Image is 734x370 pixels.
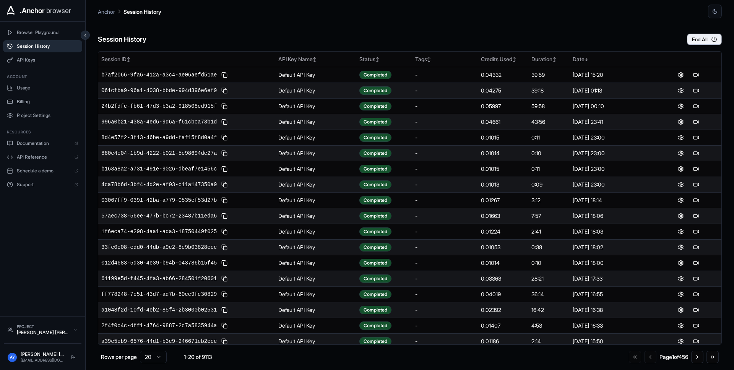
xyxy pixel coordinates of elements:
div: 28:21 [531,275,566,282]
div: 0.04275 [481,87,525,94]
div: Completed [359,227,391,236]
div: [DATE] 01:13 [573,87,653,94]
div: [PERSON_NAME] [PERSON_NAME] Project [17,329,69,336]
p: Anchor [98,8,115,16]
div: 7:57 [531,212,566,220]
div: Completed [359,165,391,173]
span: ↕ [127,57,130,62]
div: Completed [359,259,391,267]
div: Session ID [101,55,272,63]
div: 0.04332 [481,71,525,79]
div: [DATE] 18:03 [573,228,653,235]
div: 43:56 [531,118,566,126]
div: [PERSON_NAME] [PERSON_NAME] [21,351,65,357]
div: 0.04661 [481,118,525,126]
div: 0.01267 [481,196,525,204]
span: ↕ [427,57,431,62]
span: ↕ [375,57,379,62]
div: 0.01053 [481,243,525,251]
div: Completed [359,290,391,299]
span: browser [46,5,71,16]
div: - [415,71,475,79]
div: Duration [531,55,566,63]
span: 03067ff9-0391-42ba-a779-0535ef53d27b [101,196,217,204]
div: 0.01186 [481,338,525,345]
span: Browser Playground [17,29,78,36]
span: 996a0b21-438a-4ed6-9d6a-f61cbca73b1d [101,118,217,126]
div: - [415,149,475,157]
span: 061cfba9-96a1-4038-bbde-994d396e6ef9 [101,87,217,94]
div: Completed [359,118,391,126]
div: - [415,196,475,204]
button: End All [687,34,722,45]
button: Usage [3,82,82,94]
span: API Reference [17,154,71,160]
div: API Key Name [278,55,353,63]
h3: Resources [7,129,78,135]
div: Completed [359,71,391,79]
div: 0.01407 [481,322,525,329]
div: Completed [359,337,391,346]
td: Default API Key [275,67,356,83]
div: Completed [359,243,391,252]
div: 0.02392 [481,306,525,314]
div: Credits Used [481,55,525,63]
span: .Anchor [20,5,45,16]
a: API Reference [3,151,82,163]
span: ↕ [313,57,317,62]
div: 0.01663 [481,212,525,220]
div: - [415,87,475,94]
p: Rows per page [101,353,137,361]
span: a1048f2d-10fd-4eb2-85f4-2b3000b02531 [101,306,217,314]
div: 2:14 [531,338,566,345]
td: Default API Key [275,224,356,239]
div: 2:41 [531,228,566,235]
div: - [415,338,475,345]
div: - [415,259,475,267]
td: Default API Key [275,302,356,318]
div: [DATE] 15:50 [573,338,653,345]
div: [DATE] 23:00 [573,181,653,188]
div: 0.05997 [481,102,525,110]
button: Session History [3,40,82,52]
span: ↕ [512,57,516,62]
td: Default API Key [275,318,356,333]
div: Completed [359,86,391,95]
div: [DATE] 23:00 [573,134,653,141]
div: [DATE] 18:14 [573,196,653,204]
div: 0:10 [531,259,566,267]
a: Documentation [3,137,82,149]
h6: Session History [98,34,146,45]
div: [DATE] 15:20 [573,71,653,79]
div: - [415,322,475,329]
div: 39:59 [531,71,566,79]
div: [DATE] 18:06 [573,212,653,220]
div: Completed [359,149,391,157]
div: [DATE] 23:41 [573,118,653,126]
span: b7af2066-9fa6-412a-a3c4-ae06aefd51ae [101,71,217,79]
span: ff778248-7c51-43d7-ad7b-60cc9fc30829 [101,290,217,298]
span: 880e4e04-1b9d-4222-b021-5c98694de27a [101,149,217,157]
div: 0.01224 [481,228,525,235]
div: [DATE] 16:38 [573,306,653,314]
button: Collapse sidebar [81,31,90,40]
a: Schedule a demo [3,165,82,177]
div: Completed [359,321,391,330]
div: - [415,290,475,298]
td: Default API Key [275,333,356,349]
td: Default API Key [275,255,356,271]
span: 33fe0c08-cdd0-44db-a9c2-8e9b03828ccc [101,243,217,251]
div: Status [359,55,409,63]
td: Default API Key [275,130,356,145]
button: API Keys [3,54,82,66]
div: - [415,118,475,126]
button: Billing [3,96,82,108]
h3: Account [7,74,78,80]
td: Default API Key [275,98,356,114]
img: Anchor Icon [5,5,17,17]
div: Project [17,324,69,329]
div: [DATE] 16:55 [573,290,653,298]
div: Completed [359,212,391,220]
span: 61199e5d-f445-4fa3-ab66-284501f20601 [101,275,217,282]
td: Default API Key [275,286,356,302]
